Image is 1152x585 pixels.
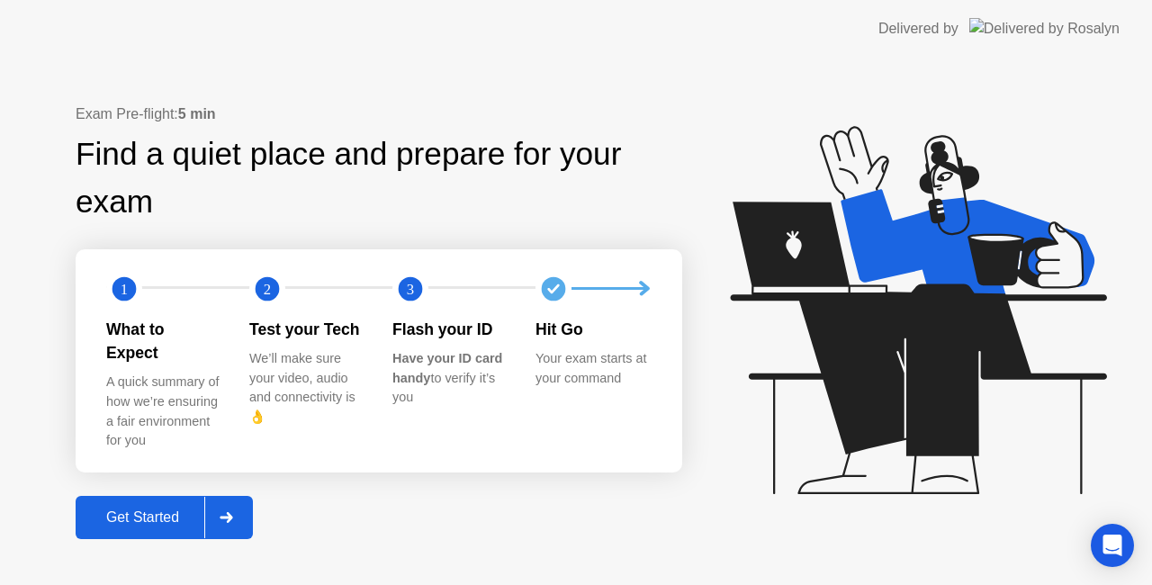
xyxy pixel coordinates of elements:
text: 1 [121,280,128,297]
b: 5 min [178,106,216,121]
div: Hit Go [535,318,650,341]
div: What to Expect [106,318,220,365]
text: 3 [407,280,414,297]
div: Open Intercom Messenger [1091,524,1134,567]
div: Get Started [81,509,204,526]
button: Get Started [76,496,253,539]
div: Flash your ID [392,318,507,341]
div: A quick summary of how we’re ensuring a fair environment for you [106,373,220,450]
div: We’ll make sure your video, audio and connectivity is 👌 [249,349,364,427]
div: Find a quiet place and prepare for your exam [76,130,682,226]
img: Delivered by Rosalyn [969,18,1120,39]
b: Have your ID card handy [392,351,502,385]
div: Exam Pre-flight: [76,103,682,125]
text: 2 [264,280,271,297]
div: Delivered by [878,18,958,40]
div: Test your Tech [249,318,364,341]
div: Your exam starts at your command [535,349,650,388]
div: to verify it’s you [392,349,507,408]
